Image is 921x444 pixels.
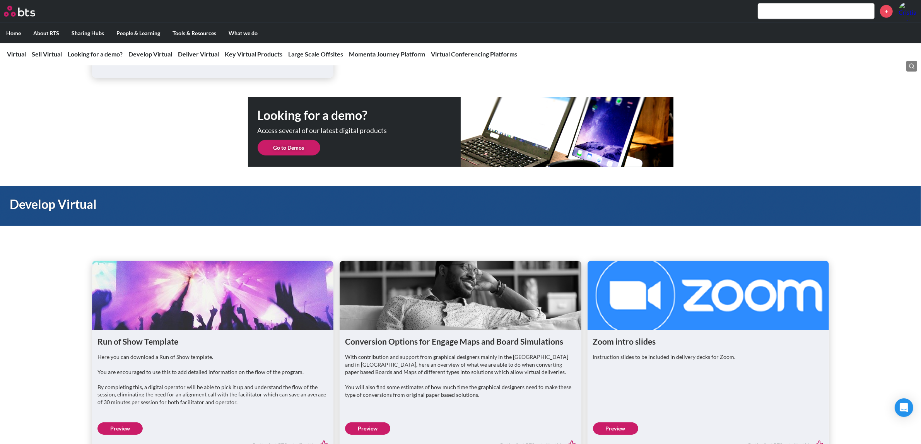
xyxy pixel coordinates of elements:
p: By completing this, a digital operator will be able to pick it up and understand the flow of the ... [97,383,328,406]
a: Momenta Journey Platform [349,50,425,58]
a: Looking for a demo? [68,50,123,58]
a: Preview [345,422,390,435]
a: Sell Virtual [32,50,62,58]
a: Deliver Virtual [178,50,219,58]
label: Sharing Hubs [65,23,110,43]
a: Preview [97,422,143,435]
a: Large Scale Offsites [288,50,343,58]
a: Profile [899,2,917,20]
label: About BTS [27,23,65,43]
p: Here you can download a Run of Show template. [97,353,328,361]
div: Open Intercom Messenger [895,398,913,417]
a: Preview [593,422,638,435]
a: Go home [4,6,50,17]
p: Access several of our latest digital products [258,127,420,134]
p: You will also find some estimates of how much time the graphical designers need to make these typ... [345,383,576,398]
label: People & Learning [110,23,166,43]
a: Develop Virtual [128,50,172,58]
h1: Looking for a demo? [258,107,461,124]
h1: Conversion Options for Engage Maps and Board Simulations [345,336,576,347]
p: You are encouraged to use this to add detailed information on the flow of the program. [97,368,328,376]
h1: Run of Show Template [97,336,328,347]
label: What we do [222,23,264,43]
a: Key Virtual Products [225,50,282,58]
img: BTS Logo [4,6,35,17]
p: With contribution and support from graphical designers mainly in the [GEOGRAPHIC_DATA] and in [GE... [345,353,576,376]
a: + [880,5,893,18]
label: Tools & Resources [166,23,222,43]
img: Cristian Rossato [899,2,917,20]
h1: Develop Virtual [10,196,641,213]
a: Virtual Conferencing Platforms [431,50,517,58]
a: Virtual [7,50,26,58]
a: Go to Demos [258,140,320,155]
h1: Zoom intro slides [593,336,824,347]
p: Instruction slides to be included in delivery decks for Zoom. [593,353,824,361]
